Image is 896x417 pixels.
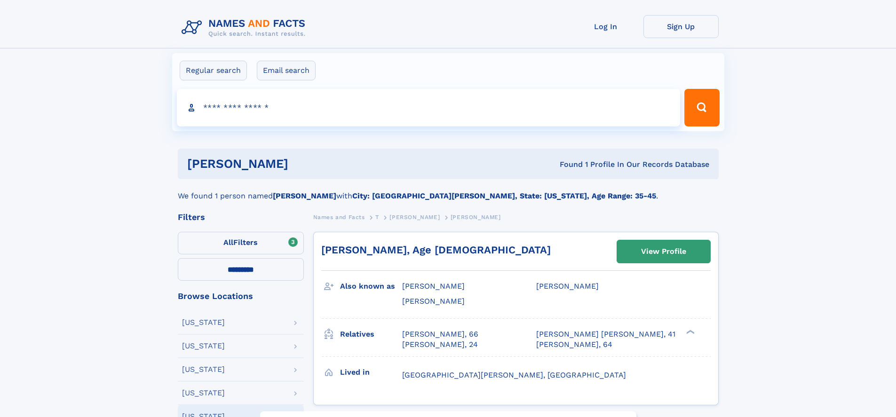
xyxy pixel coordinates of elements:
[451,214,501,220] span: [PERSON_NAME]
[340,326,402,342] h3: Relatives
[178,213,304,221] div: Filters
[182,342,225,350] div: [US_STATE]
[617,240,710,263] a: View Profile
[177,89,681,126] input: search input
[402,297,465,306] span: [PERSON_NAME]
[178,232,304,254] label: Filters
[321,244,551,256] a: [PERSON_NAME], Age [DEMOGRAPHIC_DATA]
[402,329,478,339] a: [PERSON_NAME], 66
[180,61,247,80] label: Regular search
[182,366,225,373] div: [US_STATE]
[273,191,336,200] b: [PERSON_NAME]
[340,364,402,380] h3: Lived in
[352,191,656,200] b: City: [GEOGRAPHIC_DATA][PERSON_NAME], State: [US_STATE], Age Range: 35-45
[178,15,313,40] img: Logo Names and Facts
[402,339,478,350] a: [PERSON_NAME], 24
[178,179,719,202] div: We found 1 person named with .
[684,89,719,126] button: Search Button
[182,319,225,326] div: [US_STATE]
[684,329,695,335] div: ❯
[223,238,233,247] span: All
[424,159,709,170] div: Found 1 Profile In Our Records Database
[178,292,304,300] div: Browse Locations
[643,15,719,38] a: Sign Up
[313,211,365,223] a: Names and Facts
[568,15,643,38] a: Log In
[375,211,379,223] a: T
[641,241,686,262] div: View Profile
[536,282,599,291] span: [PERSON_NAME]
[389,211,440,223] a: [PERSON_NAME]
[257,61,316,80] label: Email search
[187,158,424,170] h1: [PERSON_NAME]
[375,214,379,220] span: T
[340,278,402,294] h3: Also known as
[402,282,465,291] span: [PERSON_NAME]
[402,370,626,379] span: [GEOGRAPHIC_DATA][PERSON_NAME], [GEOGRAPHIC_DATA]
[536,339,612,350] a: [PERSON_NAME], 64
[536,329,675,339] a: [PERSON_NAME] [PERSON_NAME], 41
[389,214,440,220] span: [PERSON_NAME]
[182,389,225,397] div: [US_STATE]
